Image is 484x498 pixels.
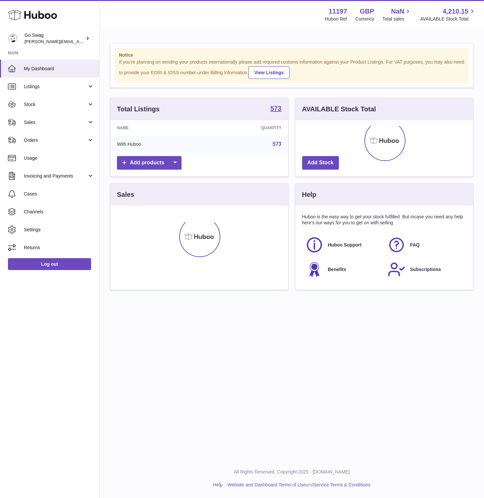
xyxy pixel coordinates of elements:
span: FAQ [410,242,420,248]
span: Total sales [382,16,412,22]
span: Channels [24,209,94,215]
li: and [225,482,370,488]
a: 573 [270,105,281,113]
a: Service Terms & Conditions [313,482,370,487]
a: 4,210.15 AVAILABLE Stock Total [420,7,476,22]
span: Benefits [328,266,346,273]
h3: Help [302,190,316,199]
span: Listings [24,83,87,90]
a: 573 [273,141,282,147]
img: leigh@goswag.com [8,33,18,43]
strong: Notice [119,52,464,58]
div: Go Swag [25,32,84,45]
a: Huboo Support [305,236,381,254]
a: Benefits [305,260,381,278]
td: With Huboo [110,136,204,153]
span: Stock [24,101,87,108]
span: Usage [24,155,94,161]
span: Sales [24,119,87,126]
span: [PERSON_NAME][EMAIL_ADDRESS][DOMAIN_NAME] [25,39,133,44]
a: View Listings [248,66,289,79]
span: 4,210.15 [443,7,468,16]
span: Cases [24,191,94,197]
a: Add products [117,156,182,170]
p: All Rights Reserved. Copyright 2025 - [DOMAIN_NAME] [105,469,479,475]
a: Website and Dashboard Terms of Use [228,482,306,487]
span: NaN [391,7,404,16]
a: FAQ [388,236,463,254]
a: Add Stock [302,156,339,170]
strong: GBP [360,7,374,16]
div: Huboo Ref [325,16,347,22]
strong: 573 [270,105,281,112]
a: Help [213,482,223,487]
strong: 11197 [329,7,347,16]
a: NaN Total sales [382,7,412,22]
span: Returns [24,245,94,251]
th: Quantity [204,120,288,136]
p: Huboo is the easy way to get your stock fulfilled. But incase you need any help here's our ways f... [302,214,467,226]
th: Name [110,120,204,136]
span: Settings [24,227,94,233]
h3: Total Listings [117,105,160,114]
a: Subscriptions [388,260,463,278]
span: Huboo Support [328,242,362,248]
span: Subscriptions [410,266,441,273]
span: Orders [24,137,87,143]
h3: AVAILABLE Stock Total [302,105,376,114]
span: Invoicing and Payments [24,173,87,179]
div: Currency [355,16,374,22]
a: Log out [8,258,91,270]
span: AVAILABLE Stock Total [420,16,476,22]
div: If you're planning on sending your products internationally please add required customs informati... [119,59,464,79]
h3: Sales [117,190,134,199]
span: My Dashboard [24,66,94,72]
